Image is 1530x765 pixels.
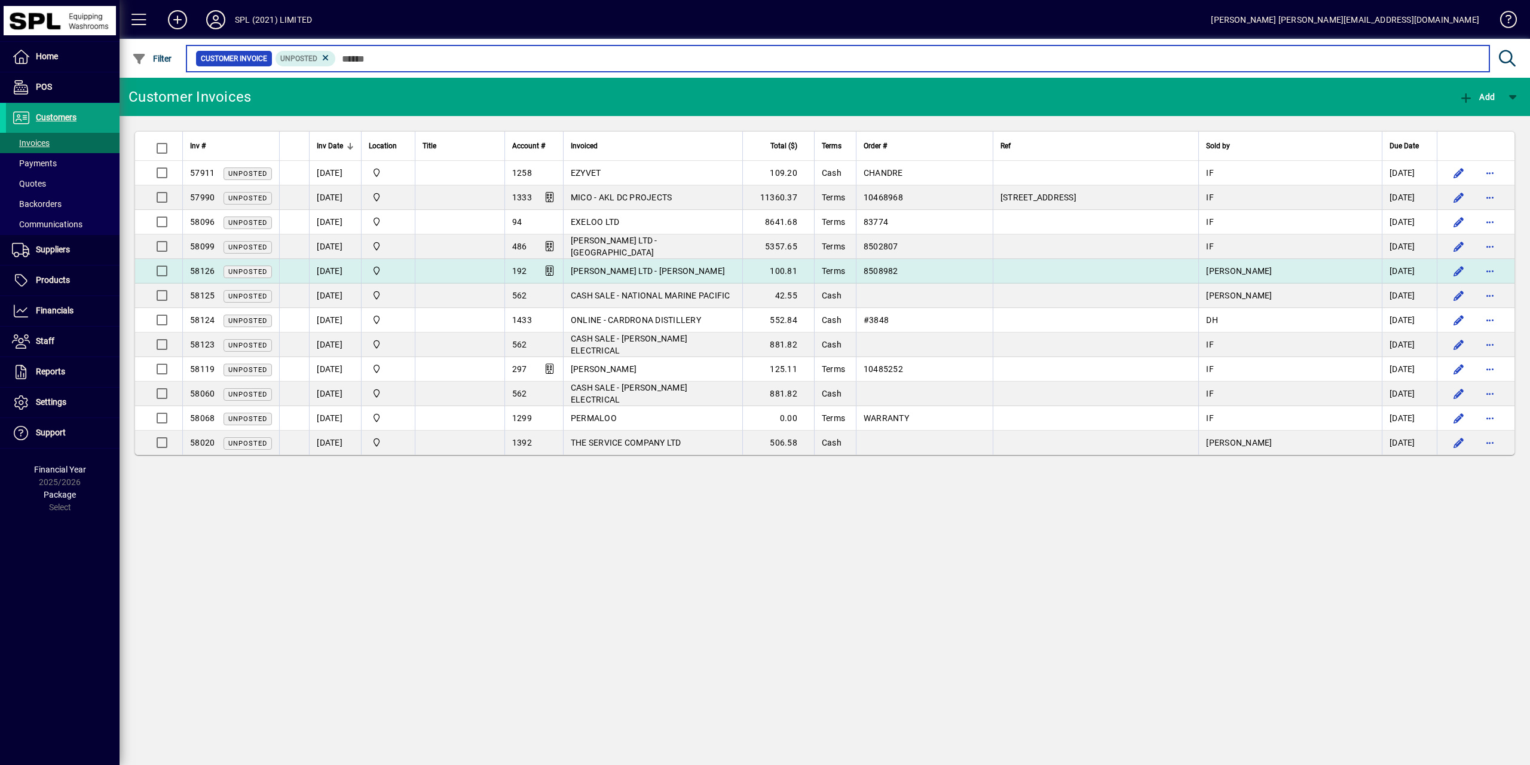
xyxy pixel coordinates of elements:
[36,82,52,92] span: POS
[512,438,532,447] span: 1392
[1206,291,1272,300] span: [PERSON_NAME]
[276,51,336,66] mat-chip: Customer Invoice Status: Unposted
[12,179,46,188] span: Quotes
[228,170,267,178] span: Unposted
[1456,86,1498,108] button: Add
[571,315,701,325] span: ONLINE - CARDRONA DISTILLERY
[369,412,408,425] span: SPL (2021) Limited
[280,54,317,63] span: Unposted
[197,9,235,31] button: Profile
[36,336,54,346] span: Staff
[571,438,681,447] span: THE SERVICE COMPANY LTD
[1206,242,1214,251] span: IF
[309,382,361,406] td: [DATE]
[190,139,272,153] div: Inv #
[742,210,814,234] td: 8641.68
[6,418,120,448] a: Support
[822,340,841,349] span: Cash
[1449,359,1468,379] button: Edit
[1382,210,1437,234] td: [DATE]
[6,296,120,326] a: Financials
[190,168,215,178] span: 57911
[864,242,898,251] span: 8502807
[1211,10,1479,29] div: [PERSON_NAME] [PERSON_NAME][EMAIL_ADDRESS][DOMAIN_NAME]
[1206,438,1272,447] span: [PERSON_NAME]
[228,391,267,398] span: Unposted
[571,266,725,276] span: [PERSON_NAME] LTD - [PERSON_NAME]
[228,415,267,423] span: Unposted
[1491,2,1515,41] a: Knowledge Base
[512,364,527,374] span: 297
[822,217,845,227] span: Terms
[190,217,215,227] span: 58096
[369,191,408,204] span: SPL (2021) Limited
[317,139,343,153] span: Inv Date
[1382,333,1437,357] td: [DATE]
[571,413,617,423] span: PERMALOO
[190,340,215,349] span: 58123
[742,357,814,382] td: 125.11
[369,289,408,302] span: SPL (2021) Limited
[309,259,361,284] td: [DATE]
[1480,237,1500,256] button: More options
[1382,259,1437,284] td: [DATE]
[6,72,120,102] a: POS
[369,166,408,179] span: SPL (2021) Limited
[6,42,120,72] a: Home
[822,315,841,325] span: Cash
[228,194,267,202] span: Unposted
[369,387,408,400] span: SPL (2021) Limited
[1382,161,1437,185] td: [DATE]
[571,139,598,153] span: Invoiced
[742,406,814,431] td: 0.00
[864,266,898,276] span: 8508982
[228,219,267,227] span: Unposted
[190,242,215,251] span: 58099
[36,275,70,285] span: Products
[36,428,66,437] span: Support
[864,139,887,153] span: Order #
[571,217,620,227] span: EXELOO LTD
[6,214,120,234] a: Communications
[512,413,532,423] span: 1299
[309,406,361,431] td: [DATE]
[1449,237,1468,256] button: Edit
[1480,286,1500,305] button: More options
[742,333,814,357] td: 881.82
[512,139,545,153] span: Account #
[822,438,841,447] span: Cash
[6,194,120,214] a: Backorders
[1480,188,1500,207] button: More options
[1382,406,1437,431] td: [DATE]
[1206,340,1214,349] span: IF
[1480,310,1500,330] button: More options
[571,334,687,355] span: CASH SALE - [PERSON_NAME] ELECTRICAL
[190,389,215,398] span: 58060
[512,389,527,398] span: 562
[742,308,814,333] td: 552.84
[742,382,814,406] td: 881.82
[512,266,527,276] span: 192
[571,193,672,202] span: MICO - AKL DC PROJECTS
[1206,139,1230,153] span: Sold by
[309,431,361,455] td: [DATE]
[512,242,527,251] span: 486
[742,185,814,210] td: 11360.37
[228,243,267,251] span: Unposted
[1206,315,1218,325] span: DH
[822,193,845,202] span: Terms
[228,317,267,325] span: Unposted
[369,264,408,278] span: SPL (2021) Limited
[12,220,82,229] span: Communications
[36,51,58,61] span: Home
[512,168,532,178] span: 1258
[190,193,215,202] span: 57990
[1449,286,1468,305] button: Edit
[228,342,267,349] span: Unposted
[12,138,50,148] span: Invoices
[1382,357,1437,382] td: [DATE]
[1206,168,1214,178] span: IF
[1480,359,1500,379] button: More options
[742,431,814,455] td: 506.58
[1382,431,1437,455] td: [DATE]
